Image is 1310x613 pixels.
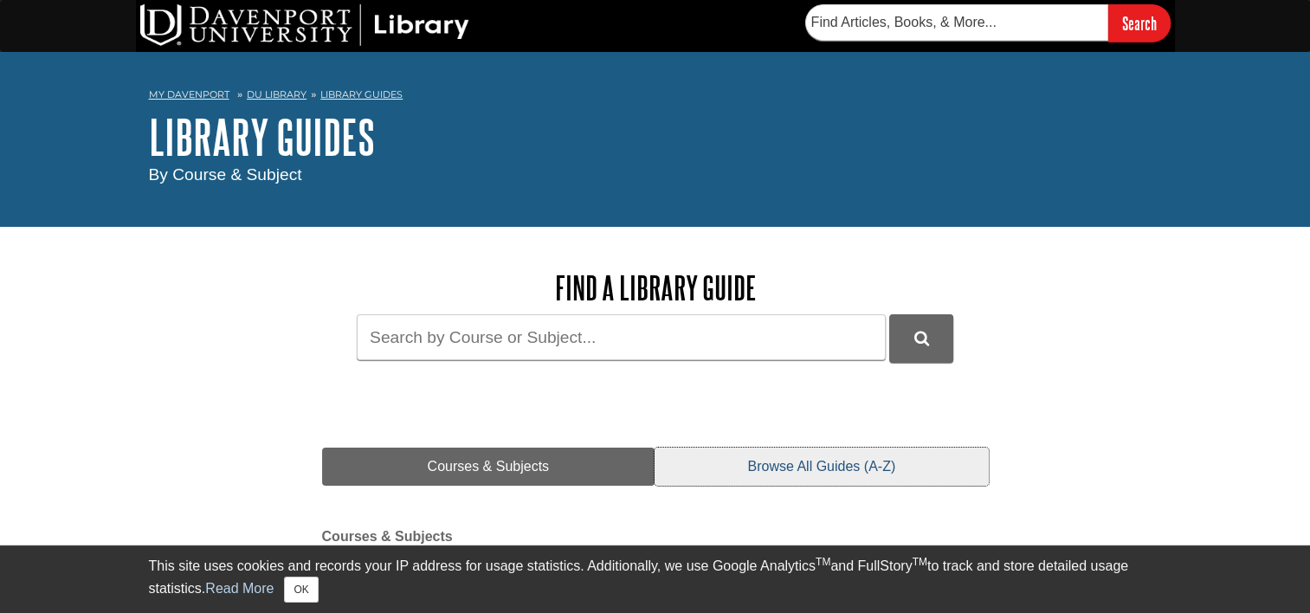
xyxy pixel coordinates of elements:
[140,4,469,46] img: DU Library
[149,163,1162,188] div: By Course & Subject
[655,448,988,486] a: Browse All Guides (A-Z)
[205,581,274,596] a: Read More
[320,88,403,100] a: Library Guides
[149,111,1162,163] h1: Library Guides
[322,529,989,550] h2: Courses & Subjects
[322,448,655,486] a: Courses & Subjects
[149,83,1162,111] nav: breadcrumb
[805,4,1108,41] input: Find Articles, Books, & More...
[816,556,830,568] sup: TM
[149,87,229,102] a: My Davenport
[247,88,307,100] a: DU Library
[284,577,318,603] button: Close
[357,314,886,360] input: Search by Course or Subject...
[805,4,1171,42] form: Searches DU Library's articles, books, and more
[914,331,929,346] i: Search Library Guides
[1108,4,1171,42] input: Search
[149,556,1162,603] div: This site uses cookies and records your IP address for usage statistics. Additionally, we use Goo...
[889,314,953,362] button: DU Library Guides Search
[322,270,989,306] h2: Find a Library Guide
[913,556,927,568] sup: TM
